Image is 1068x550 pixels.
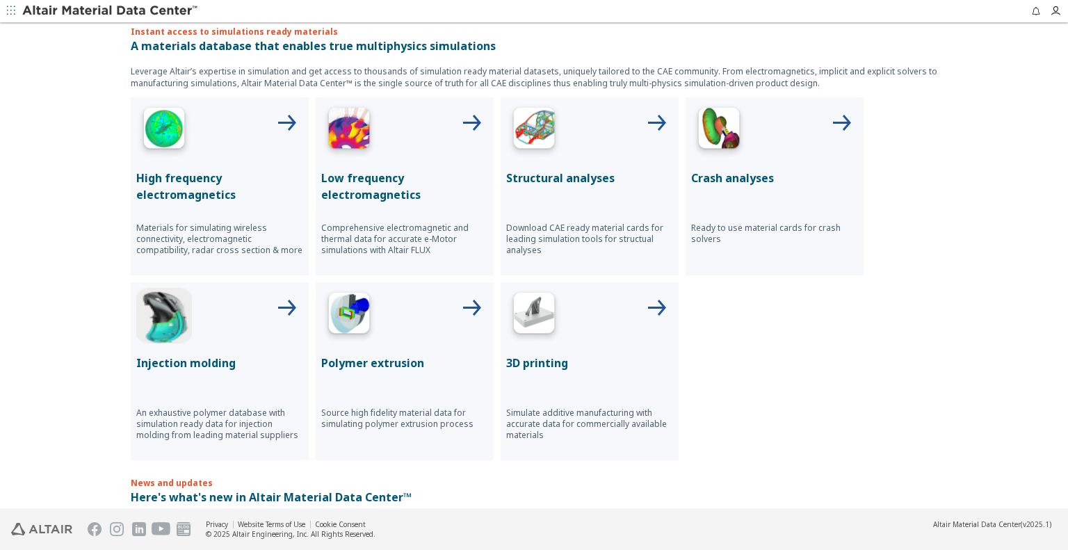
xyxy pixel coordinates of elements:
img: Low Frequency Icon [321,103,377,159]
p: Leverage Altair’s expertise in simulation and get access to thousands of simulation ready materia... [131,65,937,89]
img: Altair Engineering [11,523,72,535]
a: Cookie Consent [315,519,366,529]
button: Polymer Extrusion IconPolymer extrusionSource high fidelity material data for simulating polymer ... [316,282,494,460]
button: Low Frequency IconLow frequency electromagneticsComprehensive electromagnetic and thermal data fo... [316,97,494,275]
p: Here's what's new in Altair Material Data Center™ [131,489,937,505]
p: News and updates [131,477,937,489]
div: © 2025 Altair Engineering, Inc. All Rights Reserved. [206,529,375,539]
img: High Frequency Icon [136,103,192,159]
button: 3D Printing Icon3D printingSimulate additive manufacturing with accurate data for commercially av... [501,282,679,460]
p: Crash analyses [691,170,858,186]
div: (v2025.1) [933,519,1051,529]
img: Polymer Extrusion Icon [321,288,377,343]
button: Crash Analyses IconCrash analysesReady to use material cards for crash solvers [686,97,864,275]
img: Altair Material Data Center [22,4,200,18]
p: Instant access to simulations ready materials [131,26,937,38]
p: A materials database that enables true multiphysics simulations [131,38,937,54]
span: Altair Material Data Center [933,519,1021,529]
p: 3D printing [506,355,673,371]
p: High frequency electromagnetics [136,170,303,203]
a: Website Terms of Use [238,519,305,529]
p: Injection molding [136,355,303,371]
p: Materials for simulating wireless connectivity, electromagnetic compatibility, radar cross sectio... [136,223,303,256]
button: Injection Molding IconInjection moldingAn exhaustive polymer database with simulation ready data ... [131,282,309,460]
p: Simulate additive manufacturing with accurate data for commercially available materials [506,407,673,441]
img: Structural Analyses Icon [506,103,562,159]
p: Ready to use material cards for crash solvers [691,223,858,245]
p: Polymer extrusion [321,355,488,371]
p: Download CAE ready material cards for leading simulation tools for structual analyses [506,223,673,256]
a: Privacy [206,519,228,529]
p: Source high fidelity material data for simulating polymer extrusion process [321,407,488,430]
button: Structural Analyses IconStructural analysesDownload CAE ready material cards for leading simulati... [501,97,679,275]
img: Crash Analyses Icon [691,103,747,159]
button: High Frequency IconHigh frequency electromagneticsMaterials for simulating wireless connectivity,... [131,97,309,275]
img: 3D Printing Icon [506,288,562,343]
p: An exhaustive polymer database with simulation ready data for injection molding from leading mate... [136,407,303,441]
p: Comprehensive electromagnetic and thermal data for accurate e-Motor simulations with Altair FLUX [321,223,488,256]
img: Injection Molding Icon [136,288,192,343]
p: Low frequency electromagnetics [321,170,488,203]
p: Structural analyses [506,170,673,186]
